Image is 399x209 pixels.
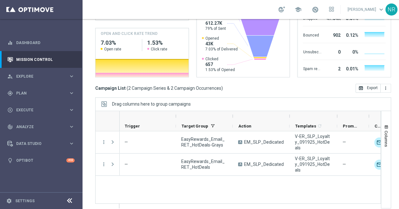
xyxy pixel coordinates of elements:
h2: 7.03% [101,39,137,47]
span: Promotions [343,124,358,128]
div: NR [385,3,397,16]
div: Row Groups [112,101,191,107]
img: Optimail [374,137,384,147]
span: Plan [16,91,69,95]
span: Explore [16,75,69,78]
div: Data Studio keyboard_arrow_right [7,141,75,146]
span: Trigger [125,124,140,128]
div: 2 [324,63,340,73]
span: EM_SLP_Dedicated [244,139,284,145]
div: Execute [7,107,69,113]
span: 612.27K [205,20,226,26]
span: Click rate [151,47,167,52]
a: Dashboard [16,34,75,51]
div: 0% [343,46,358,56]
button: lightbulb Optibot +10 [7,158,75,163]
div: 902 [324,29,340,40]
span: Action [238,124,251,128]
span: — [342,139,346,145]
div: 0 [324,46,340,56]
i: keyboard_arrow_right [69,107,75,113]
span: Calculate column [316,122,322,129]
a: Mission Control [16,51,75,68]
i: play_circle_outline [7,107,13,113]
button: more_vert [101,161,107,167]
span: Open rate [104,47,121,52]
h4: OPEN AND CLICK RATE TREND [101,31,157,36]
div: Bounced [303,29,321,40]
span: A [238,162,242,166]
span: Opened [205,36,238,41]
i: more_vert [383,86,388,91]
span: ) [221,85,223,91]
multiple-options-button: Export to CSV [356,85,391,90]
span: — [342,161,346,167]
i: lightbulb [7,158,13,163]
h2: 1.53% [147,39,183,47]
div: Mission Control [7,51,75,68]
span: 657 [205,62,235,67]
button: track_changes Analyze keyboard_arrow_right [7,124,75,129]
span: Templates [295,124,316,128]
div: Spam reported [303,63,321,73]
span: school [295,6,302,13]
i: keyboard_arrow_right [69,90,75,96]
i: keyboard_arrow_right [69,140,75,147]
span: Execute [16,108,69,112]
span: keyboard_arrow_down [378,6,385,13]
span: V-ER_SLP_Loyalty_091925_HotDeals [295,156,332,173]
h3: Campaign List [95,85,223,91]
button: play_circle_outline Execute keyboard_arrow_right [7,108,75,113]
i: person_search [7,74,13,79]
span: Channel [375,124,383,128]
i: open_in_browser [358,86,363,91]
span: Analyze [16,125,69,129]
span: — [124,162,128,167]
button: gps_fixed Plan keyboard_arrow_right [7,91,75,96]
div: Plan [7,90,69,96]
span: ( [127,85,128,91]
img: Optimail [374,160,384,170]
a: Optibot [16,152,66,169]
i: keyboard_arrow_right [69,73,75,79]
i: equalizer [7,40,13,46]
div: +10 [66,158,75,162]
i: track_changes [7,124,13,130]
span: EasyRewards_Email_RET_HotDeals-Grays [181,136,227,148]
i: gps_fixed [7,90,13,96]
button: equalizer Dashboard [7,40,75,45]
span: Target Group [182,124,208,128]
div: Unsubscribed [303,46,321,56]
div: 0.12% [343,29,358,40]
span: V-ER_SLP_Loyalty_091925_HotDeals [295,134,332,151]
i: refresh [317,123,322,128]
span: 43K [205,41,238,47]
span: 7.03% of Delivered [205,47,238,52]
div: Optibot [7,152,75,169]
i: keyboard_arrow_right [69,124,75,130]
span: Data Studio [16,142,69,146]
span: Drag columns here to group campaigns [112,101,191,107]
span: EasyRewards_Email_RET_HotDeals [181,159,227,170]
button: more_vert [381,84,391,93]
button: more_vert [101,139,107,145]
button: person_search Explore keyboard_arrow_right [7,74,75,79]
button: open_in_browser Export [356,84,381,93]
button: Mission Control [7,57,75,62]
a: [PERSON_NAME]keyboard_arrow_down [347,5,385,14]
span: 79% of Sent [205,26,226,31]
span: Clicked [205,56,235,62]
div: Explore [7,74,69,79]
span: Columns [384,131,389,147]
span: EM_SLP_Dedicated [244,161,284,167]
